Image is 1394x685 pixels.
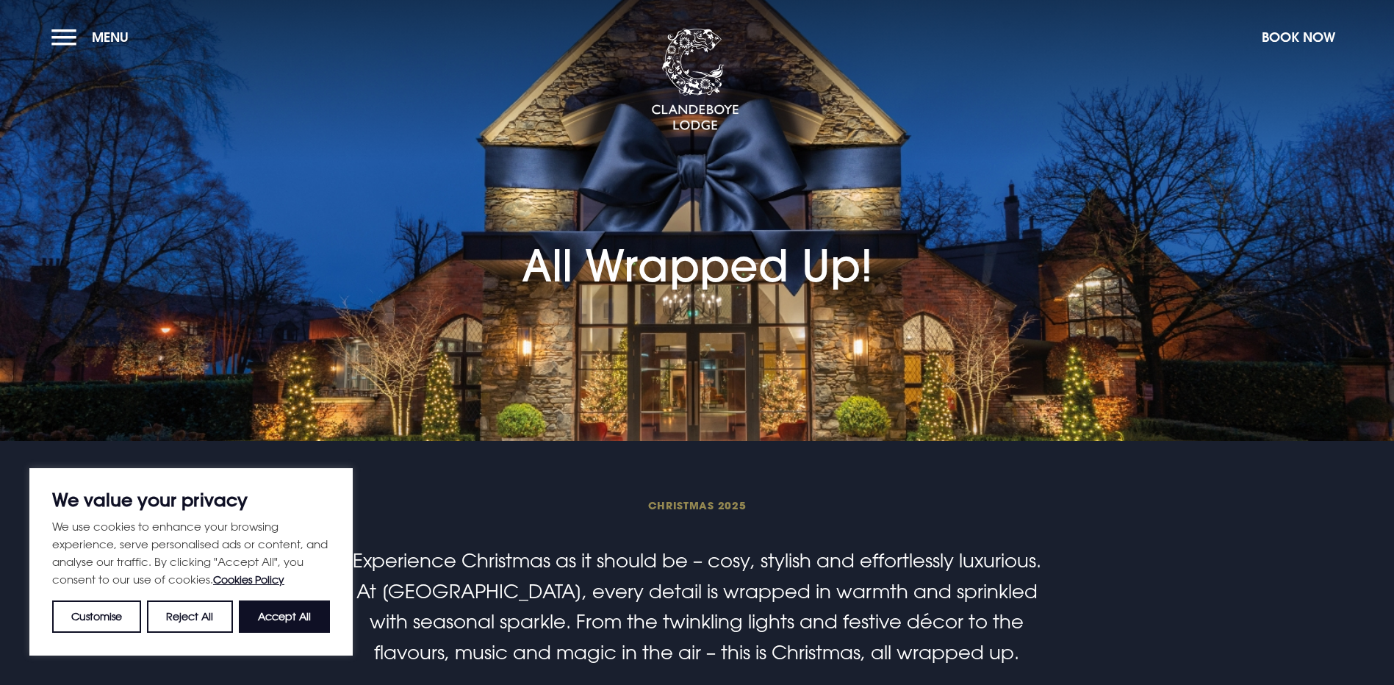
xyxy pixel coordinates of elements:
[52,600,141,633] button: Customise
[51,21,136,53] button: Menu
[213,573,284,586] a: Cookies Policy
[147,600,232,633] button: Reject All
[92,29,129,46] span: Menu
[52,491,330,509] p: We value your privacy
[239,600,330,633] button: Accept All
[522,157,873,292] h1: All Wrapped Up!
[52,517,330,589] p: We use cookies to enhance your browsing experience, serve personalised ads or content, and analys...
[347,545,1046,667] p: Experience Christmas as it should be – cosy, stylish and effortlessly luxurious. At [GEOGRAPHIC_D...
[651,29,739,132] img: Clandeboye Lodge
[1254,21,1343,53] button: Book Now
[29,468,353,656] div: We value your privacy
[347,498,1046,512] span: Christmas 2025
